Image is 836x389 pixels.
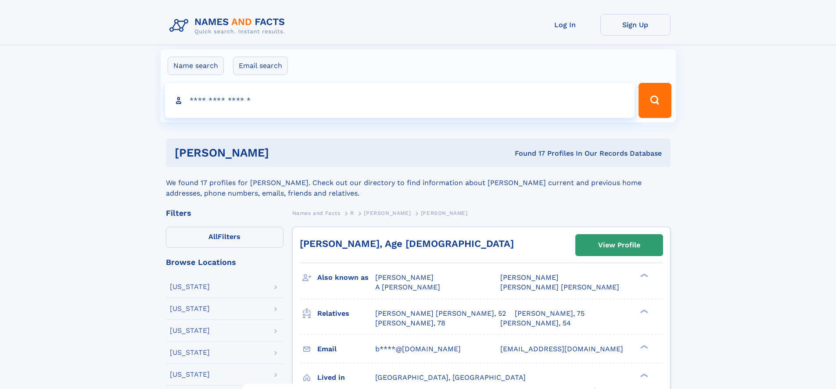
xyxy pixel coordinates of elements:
div: View Profile [598,235,640,255]
button: Search Button [639,83,671,118]
a: [PERSON_NAME] [364,207,411,218]
h3: Also known as [317,270,375,285]
a: [PERSON_NAME], 75 [515,309,585,318]
a: [PERSON_NAME], 54 [500,318,571,328]
span: [PERSON_NAME] [PERSON_NAME] [500,283,619,291]
a: Names and Facts [292,207,341,218]
a: Log In [530,14,600,36]
div: ❯ [638,372,649,378]
div: ❯ [638,344,649,350]
img: Logo Names and Facts [166,14,292,38]
div: Browse Locations [166,258,283,266]
div: [US_STATE] [170,305,210,312]
div: Filters [166,209,283,217]
a: [PERSON_NAME], Age [DEMOGRAPHIC_DATA] [300,238,514,249]
h3: Lived in [317,370,375,385]
span: A [PERSON_NAME] [375,283,440,291]
span: R [350,210,354,216]
input: search input [165,83,635,118]
h1: [PERSON_NAME] [175,147,392,158]
label: Email search [233,57,288,75]
h3: Relatives [317,306,375,321]
div: ❯ [638,308,649,314]
div: [US_STATE] [170,371,210,378]
span: [EMAIL_ADDRESS][DOMAIN_NAME] [500,345,623,353]
div: ❯ [638,273,649,278]
span: [PERSON_NAME] [421,210,468,216]
div: [US_STATE] [170,349,210,356]
a: Sign Up [600,14,671,36]
div: We found 17 profiles for [PERSON_NAME]. Check out our directory to find information about [PERSON... [166,167,671,199]
div: [US_STATE] [170,283,210,290]
span: [PERSON_NAME] [375,273,434,282]
label: Name search [168,57,224,75]
a: [PERSON_NAME], 78 [375,318,445,328]
span: [PERSON_NAME] [500,273,559,282]
a: R [350,207,354,218]
span: All [208,232,218,241]
span: [PERSON_NAME] [364,210,411,216]
span: [GEOGRAPHIC_DATA], [GEOGRAPHIC_DATA] [375,373,526,382]
h3: Email [317,342,375,357]
div: [US_STATE] [170,327,210,334]
label: Filters [166,227,283,248]
div: Found 17 Profiles In Our Records Database [392,149,662,158]
a: [PERSON_NAME] [PERSON_NAME], 52 [375,309,506,318]
a: View Profile [576,235,663,256]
